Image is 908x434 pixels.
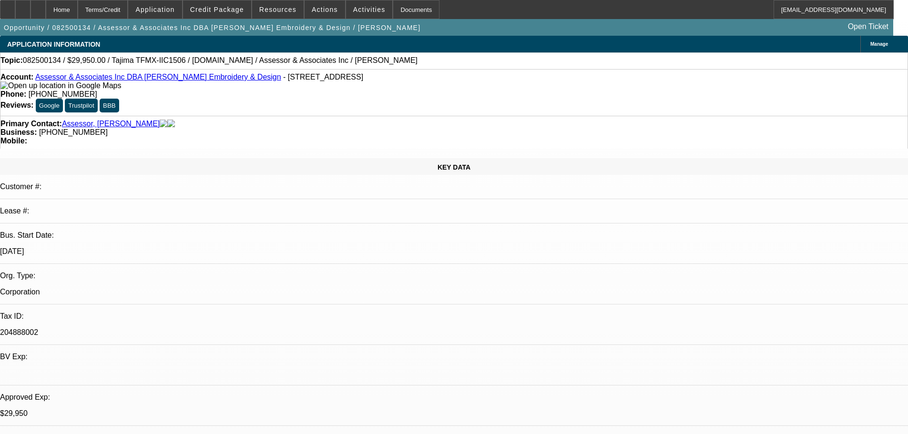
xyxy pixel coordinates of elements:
[0,90,26,98] strong: Phone:
[62,120,160,128] a: Assessor, [PERSON_NAME]
[312,6,338,13] span: Actions
[0,137,27,145] strong: Mobile:
[29,90,97,98] span: [PHONE_NUMBER]
[65,99,97,112] button: Trustpilot
[23,56,418,65] span: 082500134 / $29,950.00 / Tajima TFMX-IIC1506 / [DOMAIN_NAME] / Assessor & Associates Inc / [PERSO...
[183,0,251,19] button: Credit Package
[190,6,244,13] span: Credit Package
[0,101,33,109] strong: Reviews:
[160,120,167,128] img: facebook-icon.png
[4,24,420,31] span: Opportunity / 082500134 / Assessor & Associates Inc DBA [PERSON_NAME] Embroidery & Design / [PERS...
[252,0,304,19] button: Resources
[167,120,175,128] img: linkedin-icon.png
[0,56,23,65] strong: Topic:
[100,99,119,112] button: BBB
[438,163,470,171] span: KEY DATA
[0,128,37,136] strong: Business:
[0,81,121,90] a: View Google Maps
[305,0,345,19] button: Actions
[128,0,182,19] button: Application
[0,81,121,90] img: Open up location in Google Maps
[283,73,363,81] span: - [STREET_ADDRESS]
[353,6,386,13] span: Activities
[35,73,281,81] a: Assessor & Associates Inc DBA [PERSON_NAME] Embroidery & Design
[39,128,108,136] span: [PHONE_NUMBER]
[7,40,100,48] span: APPLICATION INFORMATION
[0,73,33,81] strong: Account:
[346,0,393,19] button: Activities
[870,41,888,47] span: Manage
[844,19,892,35] a: Open Ticket
[135,6,174,13] span: Application
[36,99,63,112] button: Google
[259,6,296,13] span: Resources
[0,120,62,128] strong: Primary Contact:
